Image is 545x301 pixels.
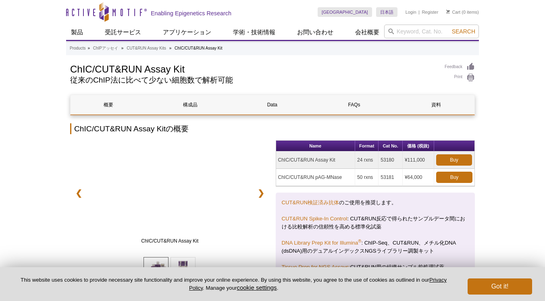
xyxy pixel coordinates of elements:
li: » [121,46,124,50]
td: 53181 [379,169,403,186]
a: [GEOGRAPHIC_DATA] [318,7,372,17]
a: ChIPアッセイ [93,45,118,52]
a: 資料 [398,95,474,114]
li: » [87,46,90,50]
td: 50 rxns [355,169,379,186]
a: ❯ [252,184,270,202]
span: Search [452,28,475,35]
a: Login [406,9,416,15]
a: CUT&RUN検証済み抗体 [282,199,339,206]
p: : CUT&RUN反応で得られたサンプルデータ間における比較解析の信頼性を高める標準化試薬 [282,215,469,231]
a: アプリケーション [158,25,216,40]
p: This website uses cookies to provide necessary site functionality and improve your online experie... [13,276,454,292]
p: のご使用を推奨します。 [282,199,469,207]
a: Buy [436,172,472,183]
td: 53180 [379,152,403,169]
button: Search [449,28,478,35]
a: Buy [436,154,472,166]
a: Privacy Policy [189,277,447,291]
h2: Enabling Epigenetics Research [151,10,231,17]
a: ❮ [70,184,87,202]
a: Cart [446,9,460,15]
li: (0 items) [446,7,479,17]
li: ChIC/CUT&RUN Assay Kit [175,46,222,50]
h2: 従来のChIP法に比べて少ない細胞数で解析可能 [70,77,437,84]
button: Got it! [468,278,532,295]
a: Register [422,9,438,15]
sup: ® [358,239,361,243]
a: 構成品 [152,95,228,114]
a: Products [70,45,85,52]
h2: ChIC/CUT&RUN Assay Kitの概要 [70,123,475,134]
th: Cat No. [379,141,403,152]
td: ChIC/CUT&RUN Assay Kit [276,152,356,169]
td: ¥111,000 [403,152,434,169]
p: : ChIP-Seq、CUT&RUN、メチル化DNA (dsDNA)用のデュアルインデックスNGSライブラリー調製キット [282,239,469,255]
a: 概要 [71,95,146,114]
a: 日本語 [376,7,397,17]
a: 製品 [66,25,88,40]
p: CUT&RUN用の組織サンプル前処理試薬 [282,263,469,271]
td: ¥64,000 [403,169,434,186]
a: 学術・技術情報 [228,25,280,40]
a: Feedback [445,62,475,71]
th: Name [276,141,356,152]
a: CUT&RUN Spike-In Control [282,216,347,222]
a: DNA Library Prep Kit for Illumina® [282,240,362,246]
span: ChIC/CUT&RUN Assay Kit [90,237,250,245]
a: Data [234,95,310,114]
h1: ChIC/CUT&RUN Assay Kit [70,62,437,75]
a: CUT&RUN Assay Kits [127,45,166,52]
td: 24 rxns [355,152,379,169]
th: 価格 (税抜) [403,141,434,152]
a: Print [445,73,475,82]
a: 受託サービス [100,25,146,40]
th: Format [355,141,379,152]
a: お問い合わせ [292,25,338,40]
a: FAQs [316,95,392,114]
a: Tissue Prep for NGS Assays: [282,264,350,270]
li: » [169,46,172,50]
img: Your Cart [446,10,450,14]
a: 会社概要 [350,25,384,40]
li: | [418,7,420,17]
input: Keyword, Cat. No. [384,25,479,38]
td: ChIC/CUT&RUN pAG-MNase [276,169,356,186]
button: cookie settings [237,284,277,291]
